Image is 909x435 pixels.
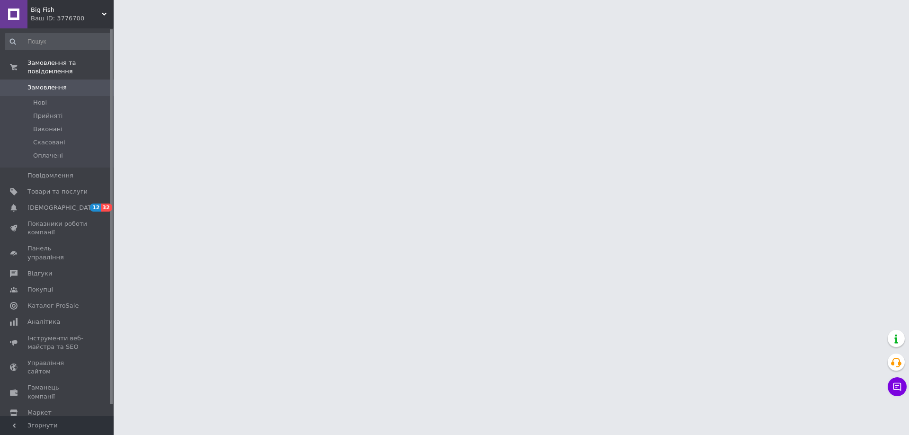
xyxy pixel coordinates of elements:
[27,383,88,400] span: Гаманець компанії
[33,151,63,160] span: Оплачені
[27,83,67,92] span: Замовлення
[27,171,73,180] span: Повідомлення
[101,204,112,212] span: 32
[27,204,98,212] span: [DEMOGRAPHIC_DATA]
[90,204,101,212] span: 12
[27,302,79,310] span: Каталог ProSale
[27,269,52,278] span: Відгуки
[33,125,62,133] span: Виконані
[27,285,53,294] span: Покупці
[27,187,88,196] span: Товари та послуги
[31,14,114,23] div: Ваш ID: 3776700
[33,98,47,107] span: Нові
[27,334,88,351] span: Інструменти веб-майстра та SEO
[27,244,88,261] span: Панель управління
[27,220,88,237] span: Показники роботи компанії
[31,6,102,14] span: Big Fish
[33,112,62,120] span: Прийняті
[888,377,907,396] button: Чат з покупцем
[33,138,65,147] span: Скасовані
[27,408,52,417] span: Маркет
[5,33,112,50] input: Пошук
[27,59,114,76] span: Замовлення та повідомлення
[27,359,88,376] span: Управління сайтом
[27,318,60,326] span: Аналітика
